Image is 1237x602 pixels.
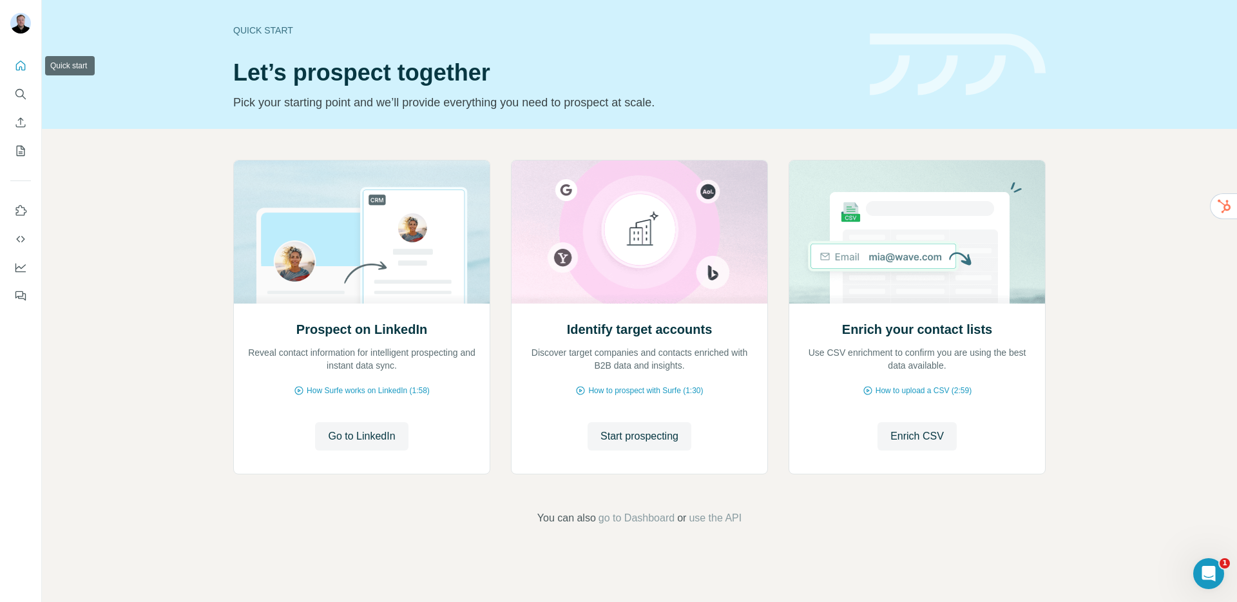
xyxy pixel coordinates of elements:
span: How to prospect with Surfe (1:30) [588,385,703,396]
span: or [677,510,686,526]
p: Pick your starting point and we’ll provide everything you need to prospect at scale. [233,93,854,112]
img: Identify target accounts [511,160,768,304]
button: Use Surfe API [10,228,31,251]
span: Start prospecting [600,429,678,444]
img: Avatar [10,13,31,34]
h1: Let’s prospect together [233,60,854,86]
span: 1 [1220,558,1230,568]
button: Search [10,83,31,106]
img: banner [870,34,1046,96]
button: Dashboard [10,256,31,279]
p: Reveal contact information for intelligent prospecting and instant data sync. [247,346,477,372]
button: My lists [10,139,31,162]
h2: Prospect on LinkedIn [296,320,427,338]
h2: Enrich your contact lists [842,320,992,338]
button: use the API [689,510,742,526]
p: Discover target companies and contacts enriched with B2B data and insights. [524,346,754,372]
div: Quick start [233,24,854,37]
iframe: Intercom live chat [1193,558,1224,589]
button: Go to LinkedIn [315,422,408,451]
button: Enrich CSV [10,111,31,134]
button: Start prospecting [588,422,691,451]
img: Enrich your contact lists [789,160,1046,304]
p: Use CSV enrichment to confirm you are using the best data available. [802,346,1032,372]
span: Enrich CSV [890,429,944,444]
span: Go to LinkedIn [328,429,395,444]
button: Use Surfe on LinkedIn [10,199,31,222]
img: Prospect on LinkedIn [233,160,490,304]
button: Feedback [10,284,31,307]
button: Enrich CSV [877,422,957,451]
span: How Surfe works on LinkedIn (1:58) [307,385,430,396]
button: go to Dashboard [599,510,675,526]
h2: Identify target accounts [567,320,713,338]
span: You can also [537,510,596,526]
span: How to upload a CSV (2:59) [876,385,972,396]
button: Quick start [10,54,31,77]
